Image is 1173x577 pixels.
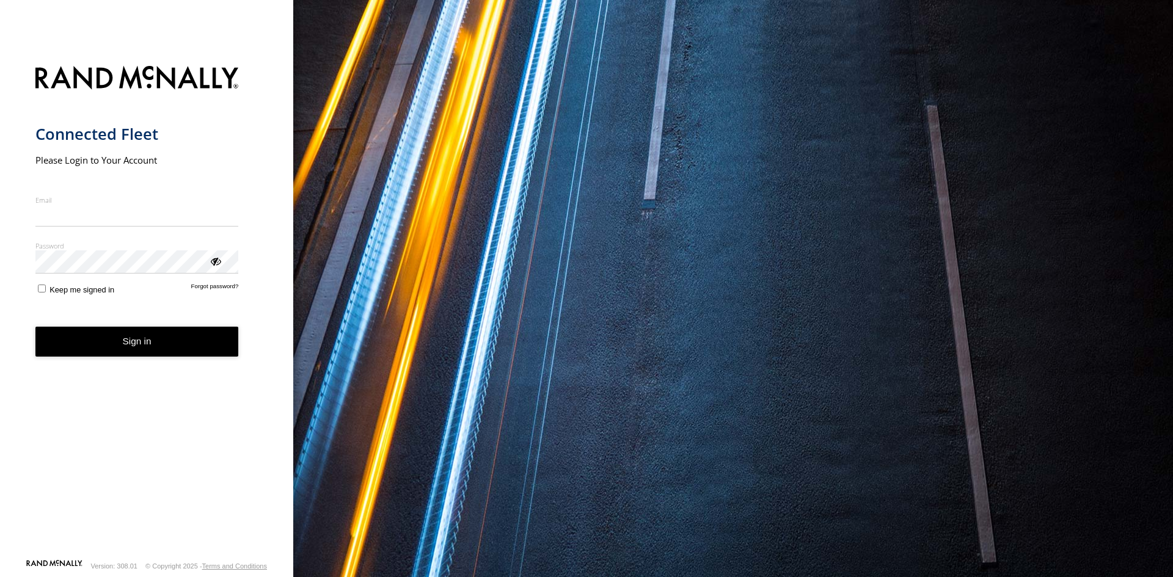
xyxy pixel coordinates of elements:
div: ViewPassword [209,255,221,267]
label: Email [35,195,239,205]
span: Keep me signed in [49,285,114,294]
h2: Please Login to Your Account [35,154,239,166]
button: Sign in [35,327,239,357]
div: © Copyright 2025 - [145,562,267,570]
input: Keep me signed in [38,285,46,292]
a: Terms and Conditions [202,562,267,570]
a: Forgot password? [191,283,239,294]
label: Password [35,241,239,250]
a: Visit our Website [26,560,82,572]
h1: Connected Fleet [35,124,239,144]
form: main [35,59,258,559]
img: Rand McNally [35,64,239,95]
div: Version: 308.01 [91,562,137,570]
